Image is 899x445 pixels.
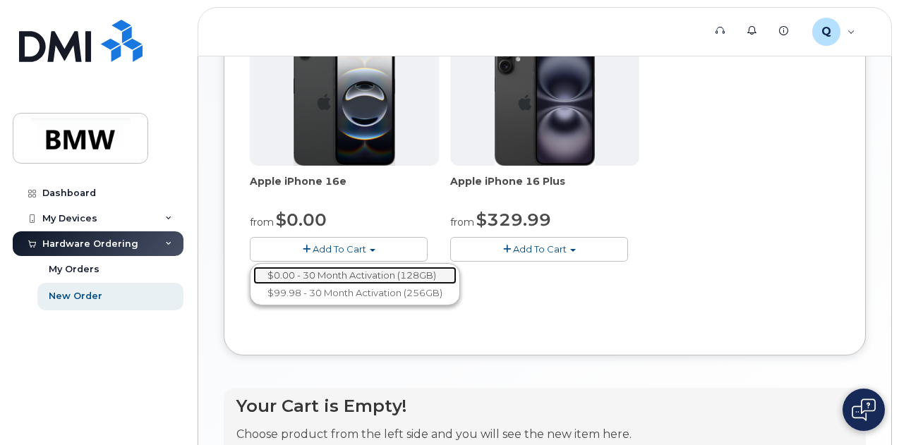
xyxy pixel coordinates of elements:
img: iphone16e.png [294,42,395,166]
span: $329.99 [476,209,551,230]
div: QTA6457 [802,18,865,46]
a: $99.98 - 30 Month Activation (256GB) [253,284,457,302]
div: Apple iPhone 16 Plus [450,174,639,202]
small: from [250,216,274,228]
a: $0.00 - 30 Month Activation (128GB) [253,267,457,284]
button: Add To Cart [250,237,428,262]
h4: Your Cart is Empty! [236,396,632,415]
button: Add To Cart [450,237,628,262]
img: Open chat [852,398,876,421]
p: Choose product from the left side and you will see the new item here. [236,427,632,443]
div: Apple iPhone 16e [250,174,439,202]
span: Q [821,23,831,40]
span: Add To Cart [513,243,567,255]
span: Add To Cart [313,243,366,255]
small: from [450,216,474,228]
img: iphone_16_plus.png [495,42,594,166]
span: $0.00 [276,209,327,230]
